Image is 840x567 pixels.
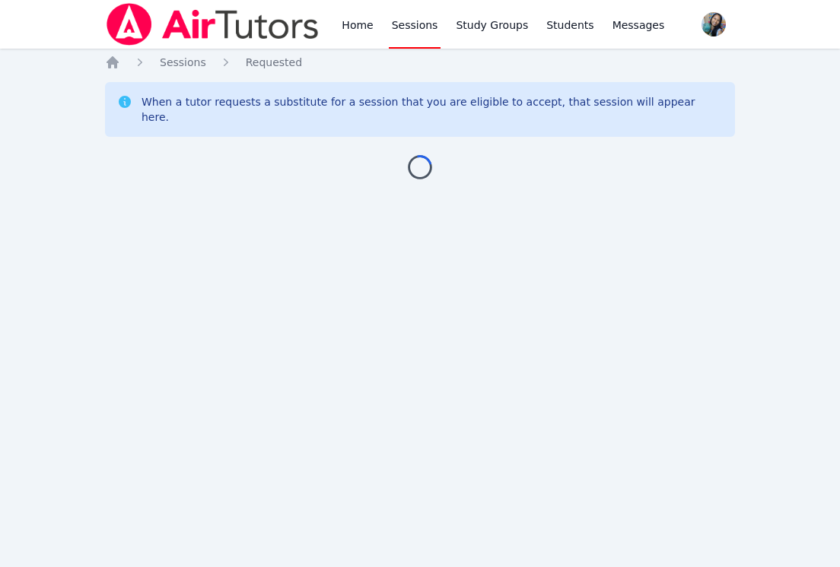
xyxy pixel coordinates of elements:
[105,55,735,70] nav: Breadcrumb
[160,55,206,70] a: Sessions
[246,56,302,68] span: Requested
[160,56,206,68] span: Sessions
[142,94,723,125] div: When a tutor requests a substitute for a session that you are eligible to accept, that session wi...
[105,3,320,46] img: Air Tutors
[612,17,665,33] span: Messages
[246,55,302,70] a: Requested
